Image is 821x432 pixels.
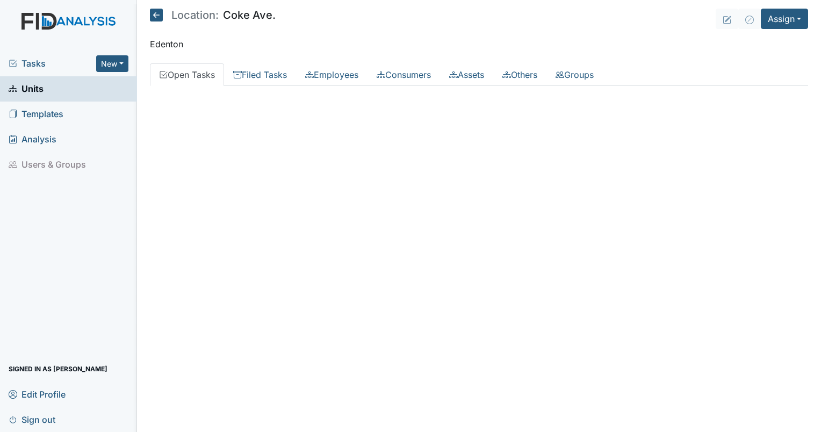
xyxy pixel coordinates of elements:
a: Open Tasks [150,63,224,86]
span: Edit Profile [9,386,66,402]
a: Employees [296,63,368,86]
span: Units [9,81,44,97]
a: Consumers [368,63,440,86]
span: Sign out [9,411,55,428]
a: Filed Tasks [224,63,296,86]
button: Assign [761,9,808,29]
span: Location: [171,10,219,20]
a: Tasks [9,57,96,70]
a: Assets [440,63,493,86]
a: Groups [546,63,603,86]
a: Others [493,63,546,86]
h5: Coke Ave. [150,9,276,21]
button: New [96,55,128,72]
span: Signed in as [PERSON_NAME] [9,361,107,377]
span: Analysis [9,131,56,148]
span: Templates [9,106,63,123]
p: Edenton [150,38,808,51]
